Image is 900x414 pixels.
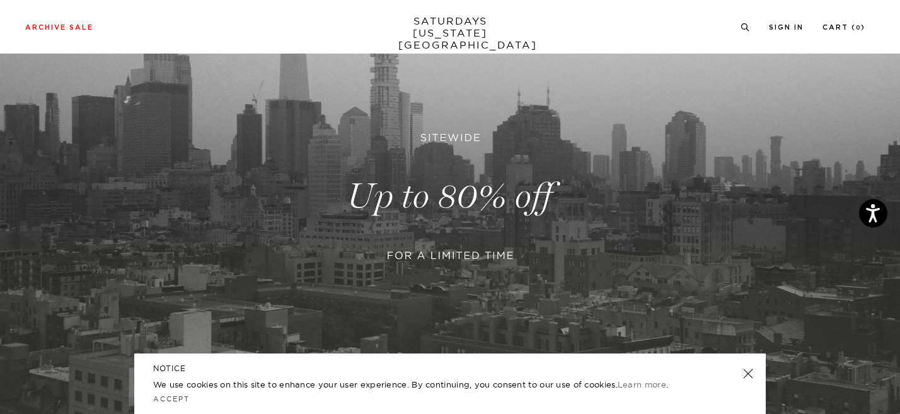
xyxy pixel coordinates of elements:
[153,363,747,374] h5: NOTICE
[822,24,865,31] a: Cart (0)
[769,24,804,31] a: Sign In
[856,25,861,31] small: 0
[618,379,666,389] a: Learn more
[398,15,502,51] a: SATURDAYS[US_STATE][GEOGRAPHIC_DATA]
[25,24,93,31] a: Archive Sale
[153,394,190,403] a: Accept
[153,378,702,391] p: We use cookies on this site to enhance your user experience. By continuing, you consent to our us...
